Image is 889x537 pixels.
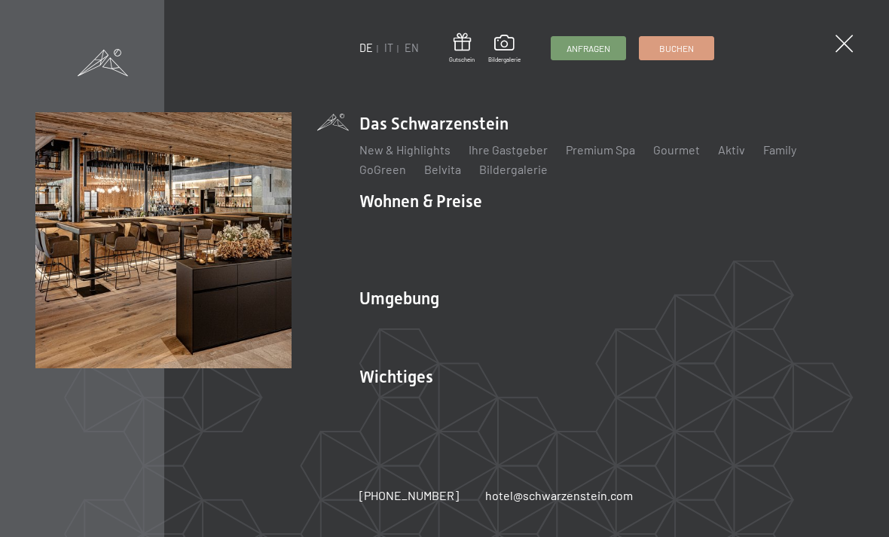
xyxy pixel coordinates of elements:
[449,33,475,64] a: Gutschein
[449,56,475,64] span: Gutschein
[640,37,713,59] a: Buchen
[488,35,521,63] a: Bildergalerie
[659,42,694,55] span: Buchen
[718,142,745,157] a: Aktiv
[384,41,393,54] a: IT
[424,162,461,176] a: Belvita
[469,142,548,157] a: Ihre Gastgeber
[359,487,459,504] a: [PHONE_NUMBER]
[567,42,610,55] span: Anfragen
[485,487,633,504] a: hotel@schwarzenstein.com
[763,142,796,157] a: Family
[566,142,635,157] a: Premium Spa
[551,37,625,59] a: Anfragen
[405,41,419,54] a: EN
[488,56,521,64] span: Bildergalerie
[35,112,292,368] img: Wellnesshotel Südtirol SCHWARZENSTEIN - Wellnessurlaub in den Alpen
[359,162,406,176] a: GoGreen
[359,488,459,502] span: [PHONE_NUMBER]
[359,142,451,157] a: New & Highlights
[653,142,700,157] a: Gourmet
[479,162,548,176] a: Bildergalerie
[359,41,373,54] a: DE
